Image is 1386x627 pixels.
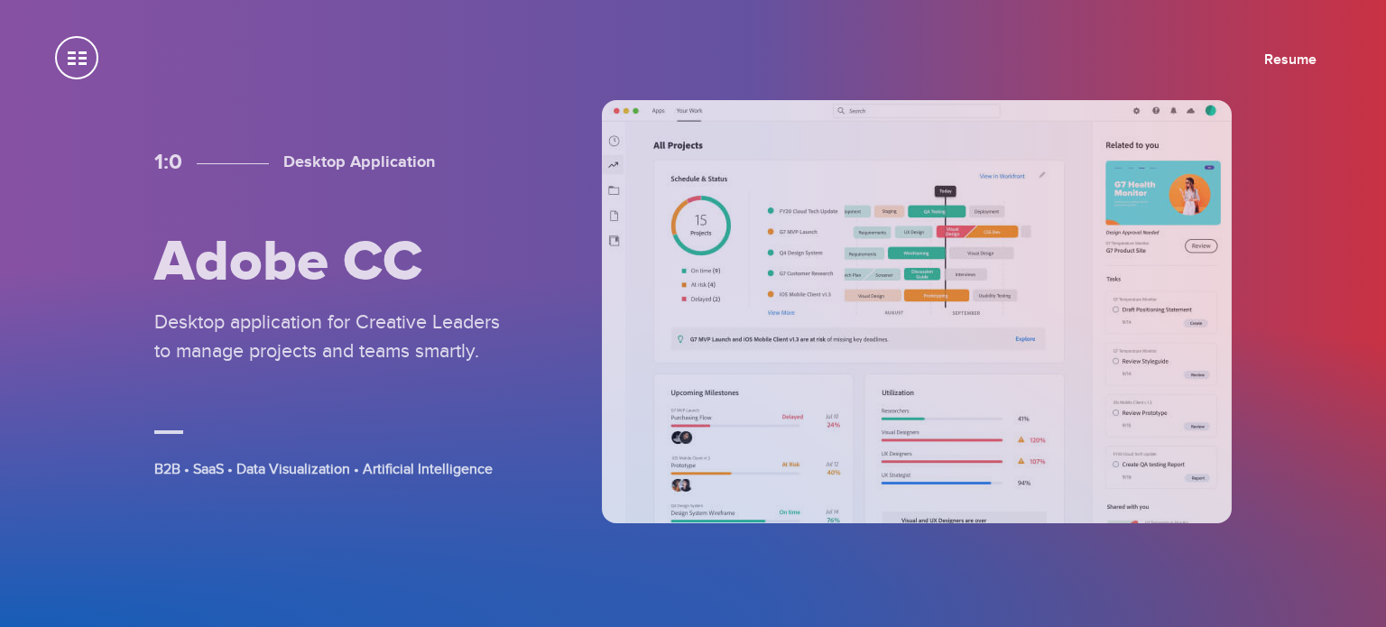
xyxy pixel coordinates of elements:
[152,100,1234,528] a: 1:0 Desktop Application Adobe CC Desktop application for Creative Leaders to manage projects and ...
[197,152,435,172] h3: Desktop Application
[154,460,493,478] span: B2B • SaaS • Data Visualization • Artificial Intelligence
[602,100,1232,523] img: Adobe CC
[154,233,515,293] h2: Adobe CC
[1264,51,1317,69] a: Resume
[154,308,515,365] p: Desktop application for Creative Leaders to manage projects and teams smartly.
[154,149,182,175] span: 1:0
